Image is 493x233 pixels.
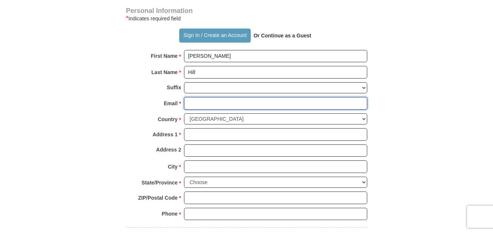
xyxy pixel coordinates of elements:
strong: Phone [162,209,178,219]
button: Sign In / Create an Account [179,29,251,43]
strong: First Name [151,51,178,61]
strong: State/Province [142,177,178,188]
div: Indicates required field [126,14,367,23]
strong: City [168,162,177,172]
strong: Last Name [151,67,178,77]
h4: Personal Information [126,8,367,14]
strong: Or Continue as a Guest [253,33,311,39]
strong: Address 1 [152,129,178,140]
strong: Email [164,98,178,109]
strong: ZIP/Postal Code [138,193,178,203]
strong: Address 2 [156,144,181,155]
strong: Country [158,114,178,124]
strong: Suffix [167,82,181,93]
